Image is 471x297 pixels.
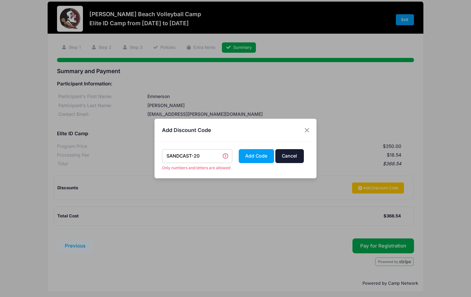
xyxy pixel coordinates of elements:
button: Close [301,124,313,136]
h4: Add Discount Code [162,126,211,134]
input: DISCOUNTCODE [162,149,233,163]
button: Add Code [239,149,274,163]
span: Only numbers and letters are allowed [162,165,233,171]
button: Cancel [275,149,304,163]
